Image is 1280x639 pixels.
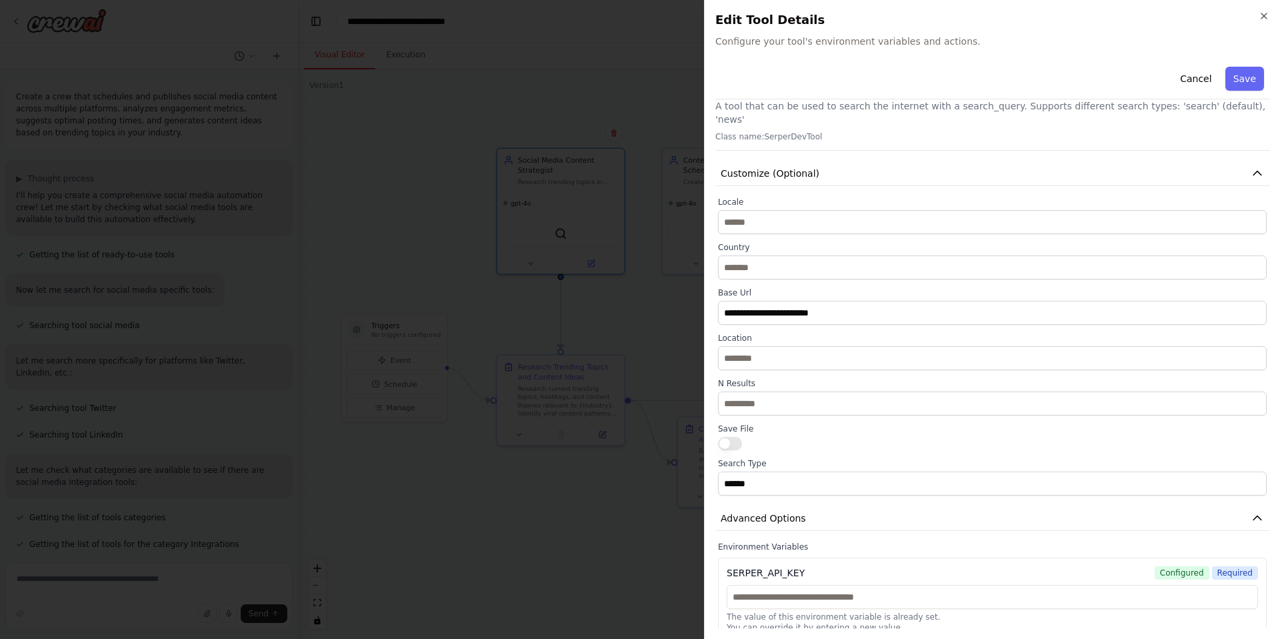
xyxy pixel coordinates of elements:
[715,506,1269,531] button: Advanced Options
[727,566,805,580] div: SERPER_API_KEY
[727,612,1258,622] p: The value of this environment variable is already set.
[1212,566,1258,580] span: Required
[718,424,1267,434] label: Save File
[715,161,1269,186] button: Customize (Optional)
[721,512,806,525] span: Advanced Options
[1225,67,1264,91] button: Save
[718,242,1267,253] label: Country
[1172,67,1219,91] button: Cancel
[718,333,1267,344] label: Location
[718,197,1267,207] label: Locale
[715,11,1269,29] h2: Edit Tool Details
[718,287,1267,298] label: Base Url
[715,99,1269,126] p: A tool that can be used to search the internet with a search_query. Supports different search typ...
[1155,566,1209,580] span: Configured
[721,167,819,180] span: Customize (Optional)
[718,542,1267,552] label: Environment Variables
[718,378,1267,389] label: N Results
[715,131,1269,142] p: Class name: SerperDevTool
[727,622,1258,633] p: You can override it by entering a new value.
[718,458,1267,469] label: Search Type
[715,35,1269,48] span: Configure your tool's environment variables and actions.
